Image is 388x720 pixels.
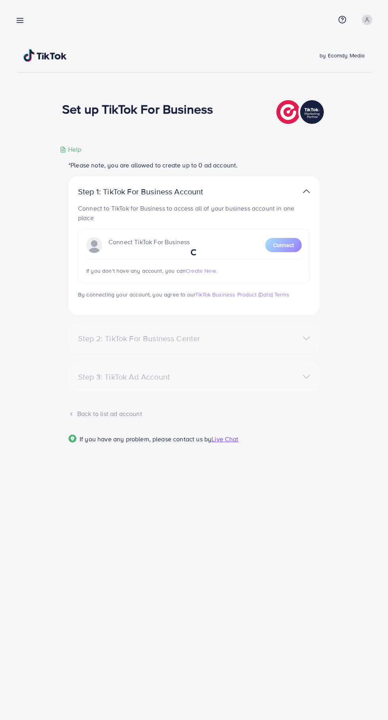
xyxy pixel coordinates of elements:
[276,98,326,126] img: TikTok partner
[80,435,211,443] span: If you have any problem, please contact us by
[68,409,320,418] div: Back to list ad account
[68,160,320,170] p: *Please note, you are allowed to create up to 0 ad account.
[303,186,310,197] img: TikTok partner
[211,435,238,443] span: Live Chat
[68,435,76,443] img: Popup guide
[23,49,67,62] img: TikTok
[62,101,213,116] h1: Set up TikTok For Business
[78,187,228,196] p: Step 1: TikTok For Business Account
[320,51,365,59] span: by Ecomdy Media
[60,145,82,154] div: Help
